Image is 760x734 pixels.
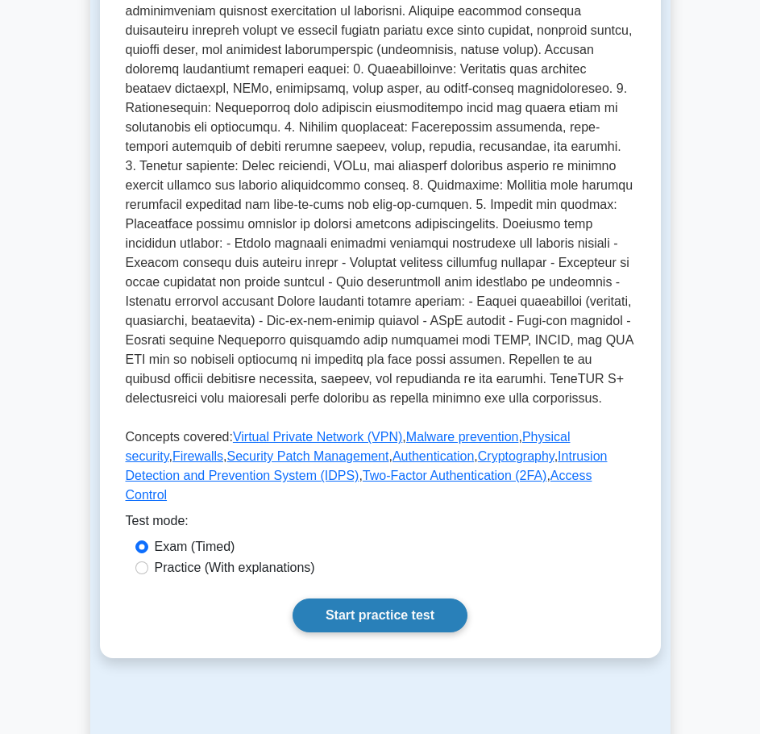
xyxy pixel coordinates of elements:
a: Firewalls [172,449,223,463]
a: Authentication [392,449,474,463]
a: Start practice test [293,598,467,632]
a: Cryptography [478,449,554,463]
a: Two-Factor Authentication (2FA) [363,469,547,482]
p: Concepts covered: , , , , , , , , , [126,427,635,511]
label: Practice (With explanations) [155,558,315,578]
a: Malware prevention [406,430,519,444]
div: Test mode: [126,511,635,537]
label: Exam (Timed) [155,537,235,557]
a: Security Patch Management [226,449,388,463]
a: Virtual Private Network (VPN) [233,430,402,444]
